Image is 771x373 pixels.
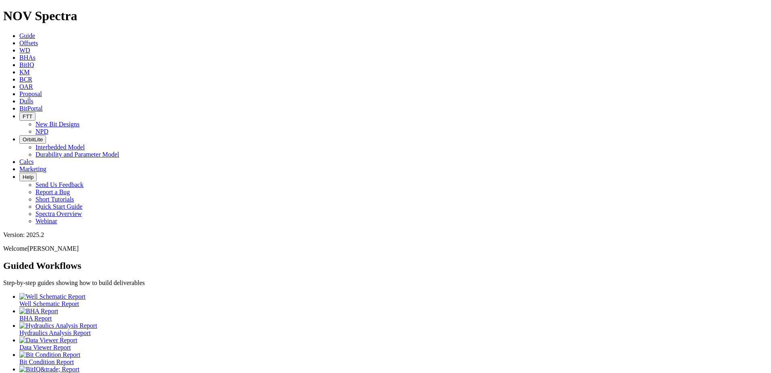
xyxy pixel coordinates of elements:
a: WD [19,47,30,54]
a: New Bit Designs [35,121,79,128]
span: FTT [23,113,32,119]
a: Proposal [19,90,42,97]
button: OrbitLite [19,135,46,144]
a: BCR [19,76,32,83]
span: Hydraulics Analysis Report [19,329,91,336]
img: Data Viewer Report [19,337,77,344]
h1: NOV Spectra [3,8,768,23]
a: BHA Report BHA Report [19,308,768,322]
button: FTT [19,112,35,121]
img: Well Schematic Report [19,293,85,300]
a: Spectra Overview [35,210,82,217]
button: Help [19,173,37,181]
a: Webinar [35,218,57,224]
div: Version: 2025.2 [3,231,768,239]
img: BitIQ&trade; Report [19,366,79,373]
a: Well Schematic Report Well Schematic Report [19,293,768,307]
p: Step-by-step guides showing how to build deliverables [3,279,768,287]
span: Data Viewer Report [19,344,71,351]
span: BHA Report [19,315,52,322]
img: Bit Condition Report [19,351,80,358]
a: BitPortal [19,105,43,112]
a: Durability and Parameter Model [35,151,119,158]
a: Send Us Feedback [35,181,83,188]
a: Offsets [19,40,38,46]
a: KM [19,69,30,75]
a: Data Viewer Report Data Viewer Report [19,337,768,351]
a: BitIQ [19,61,34,68]
a: Bit Condition Report Bit Condition Report [19,351,768,365]
a: BHAs [19,54,35,61]
a: Hydraulics Analysis Report Hydraulics Analysis Report [19,322,768,336]
img: BHA Report [19,308,58,315]
a: Short Tutorials [35,196,74,203]
span: Bit Condition Report [19,358,74,365]
a: Report a Bug [35,189,70,195]
span: [PERSON_NAME] [27,245,79,252]
a: Quick Start Guide [35,203,82,210]
a: NPD [35,128,48,135]
span: Well Schematic Report [19,300,79,307]
h2: Guided Workflows [3,260,768,271]
p: Welcome [3,245,768,252]
a: Calcs [19,158,34,165]
span: OrbitLite [23,136,43,142]
a: Marketing [19,166,46,172]
a: OAR [19,83,33,90]
a: Dulls [19,98,33,105]
a: Guide [19,32,35,39]
span: Help [23,174,33,180]
a: Interbedded Model [35,144,85,151]
img: Hydraulics Analysis Report [19,322,97,329]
